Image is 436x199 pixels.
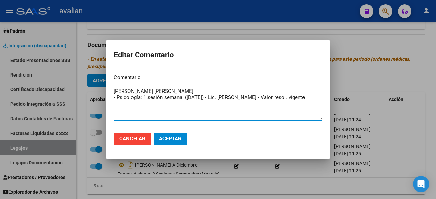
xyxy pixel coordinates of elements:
[114,49,322,62] h2: Editar Comentario
[159,136,182,142] span: Aceptar
[114,73,322,81] p: Comentario
[154,133,187,145] button: Aceptar
[114,133,151,145] button: Cancelar
[119,136,145,142] span: Cancelar
[413,176,429,192] div: Open Intercom Messenger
